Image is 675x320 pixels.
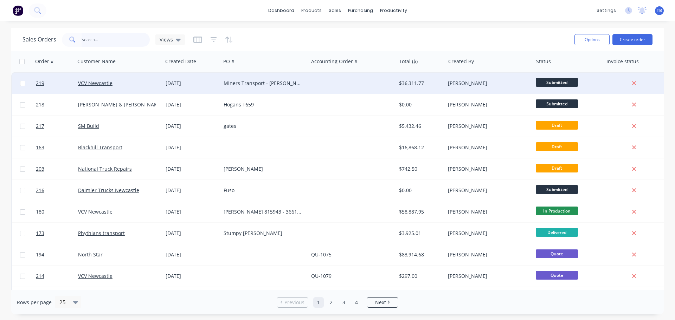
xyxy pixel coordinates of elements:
[36,80,44,87] span: 219
[166,80,218,87] div: [DATE]
[606,58,639,65] div: Invoice status
[536,121,578,130] span: Draft
[36,94,78,115] a: 218
[399,187,440,194] div: $0.00
[166,144,218,151] div: [DATE]
[536,228,578,237] span: Delivered
[166,187,218,194] div: [DATE]
[448,144,526,151] div: [PERSON_NAME]
[36,73,78,94] a: 219
[339,297,349,308] a: Page 3
[36,116,78,137] a: 217
[224,101,302,108] div: Hogans T659
[448,187,526,194] div: [PERSON_NAME]
[399,101,440,108] div: $0.00
[311,251,332,258] a: QU-1075
[574,34,610,45] button: Options
[17,299,52,306] span: Rows per page
[536,78,578,87] span: Submitted
[448,208,526,215] div: [PERSON_NAME]
[78,230,125,236] a: Phythians transport
[375,299,386,306] span: Next
[326,297,336,308] a: Page 2
[78,273,112,279] a: VCV Newcastle
[223,58,234,65] div: PO #
[448,230,526,237] div: [PERSON_NAME]
[448,273,526,280] div: [PERSON_NAME]
[82,33,150,47] input: Search...
[593,5,619,16] div: settings
[399,80,440,87] div: $36,311.77
[399,123,440,130] div: $5,432.46
[77,58,116,65] div: Customer Name
[166,123,218,130] div: [DATE]
[36,165,44,172] span: 203
[399,230,440,237] div: $3,925.01
[166,165,218,172] div: [DATE]
[36,137,78,158] a: 163
[448,123,526,130] div: [PERSON_NAME]
[224,80,302,87] div: Miners Transport - [PERSON_NAME] 815922
[224,187,302,194] div: Fuso
[36,244,78,265] a: 194
[78,187,139,194] a: Daimler Trucks Newcastle
[78,80,112,86] a: VCV Newcastle
[78,101,189,108] a: [PERSON_NAME] & [PERSON_NAME] Newcastle
[13,5,23,16] img: Factory
[657,7,662,14] span: TB
[325,5,345,16] div: sales
[224,230,302,237] div: Stumpy [PERSON_NAME]
[224,123,302,130] div: gates
[536,142,578,151] span: Draft
[78,208,112,215] a: VCV Newcastle
[36,101,44,108] span: 218
[448,58,474,65] div: Created By
[78,123,99,129] a: SM Build
[36,287,78,308] a: 127
[313,297,324,308] a: Page 1 is your current page
[36,187,44,194] span: 216
[448,101,526,108] div: [PERSON_NAME]
[36,144,44,151] span: 163
[311,58,358,65] div: Accounting Order #
[536,249,578,258] span: Quote
[536,207,578,215] span: In Production
[35,58,54,65] div: Order #
[377,5,411,16] div: productivity
[160,36,173,43] span: Views
[345,5,377,16] div: purchasing
[36,158,78,179] a: 203
[612,34,652,45] button: Create order
[399,273,440,280] div: $297.00
[448,251,526,258] div: [PERSON_NAME]
[399,208,440,215] div: $58,887.95
[536,99,578,108] span: Submitted
[78,165,132,172] a: National Truck Repairs
[166,251,218,258] div: [DATE]
[224,208,302,215] div: [PERSON_NAME] 815943 - 366141255
[166,230,218,237] div: [DATE]
[165,58,196,65] div: Created Date
[166,273,218,280] div: [DATE]
[536,185,578,194] span: Submitted
[36,223,78,244] a: 173
[274,297,401,308] ul: Pagination
[399,251,440,258] div: $83,914.68
[36,251,44,258] span: 194
[284,299,304,306] span: Previous
[351,297,362,308] a: Page 4
[448,165,526,172] div: [PERSON_NAME]
[36,208,44,215] span: 180
[78,251,103,258] a: North Star
[22,36,56,43] h1: Sales Orders
[536,271,578,280] span: Quote
[36,180,78,201] a: 216
[166,101,218,108] div: [DATE]
[311,273,332,279] a: QU-1079
[36,266,78,287] a: 214
[36,230,44,237] span: 173
[298,5,325,16] div: products
[265,5,298,16] a: dashboard
[224,165,302,172] div: [PERSON_NAME]
[399,144,440,151] div: $16,868.12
